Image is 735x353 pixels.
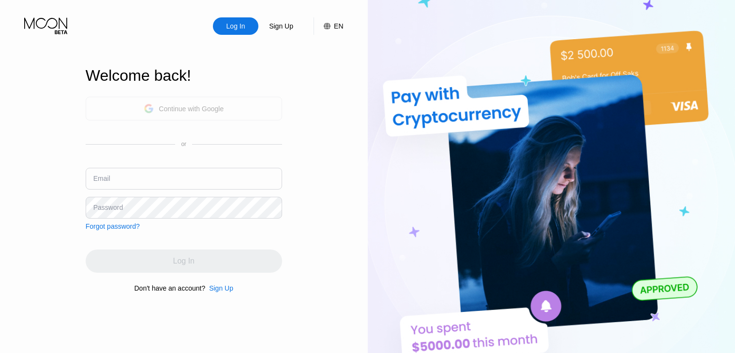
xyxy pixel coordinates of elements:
div: Forgot password? [86,222,140,230]
div: Log In [213,17,258,35]
div: Log In [225,21,246,31]
div: Sign Up [209,284,233,292]
div: Sign Up [258,17,304,35]
div: Email [93,175,110,182]
div: Sign Up [205,284,233,292]
div: EN [314,17,343,35]
div: Welcome back! [86,67,282,85]
div: Sign Up [268,21,294,31]
div: EN [334,22,343,30]
div: Password [93,204,123,211]
div: Continue with Google [159,105,224,113]
div: Don't have an account? [135,284,206,292]
div: or [181,141,186,147]
div: Continue with Google [86,97,282,120]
